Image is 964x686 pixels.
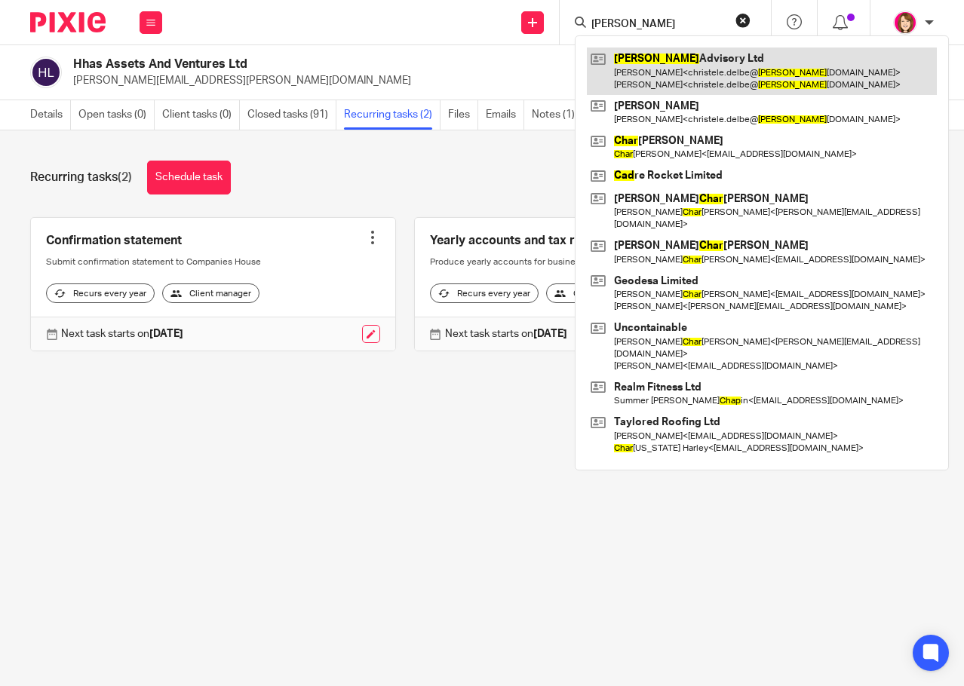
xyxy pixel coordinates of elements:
[30,12,106,32] img: Pixie
[893,11,917,35] img: Katherine%20-%20Pink%20cartoon.png
[546,283,643,303] div: Client manager
[533,329,567,339] strong: [DATE]
[78,100,155,130] a: Open tasks (0)
[30,100,71,130] a: Details
[30,170,132,185] h1: Recurring tasks
[73,73,729,88] p: [PERSON_NAME][EMAIL_ADDRESS][PERSON_NAME][DOMAIN_NAME]
[118,171,132,183] span: (2)
[149,329,183,339] strong: [DATE]
[61,326,183,341] p: Next task starts on
[735,13,751,28] button: Clear
[46,283,155,303] div: Recurs every year
[162,100,240,130] a: Client tasks (0)
[445,326,567,341] p: Next task starts on
[162,283,259,303] div: Client manager
[590,18,726,32] input: Search
[532,100,583,130] a: Notes (1)
[430,283,539,303] div: Recurs every year
[247,100,336,130] a: Closed tasks (91)
[73,57,597,72] h2: Hhas Assets And Ventures Ltd
[147,161,231,194] a: Schedule task
[30,57,62,88] img: svg%3E
[486,100,524,130] a: Emails
[344,100,441,130] a: Recurring tasks (2)
[448,100,478,130] a: Files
